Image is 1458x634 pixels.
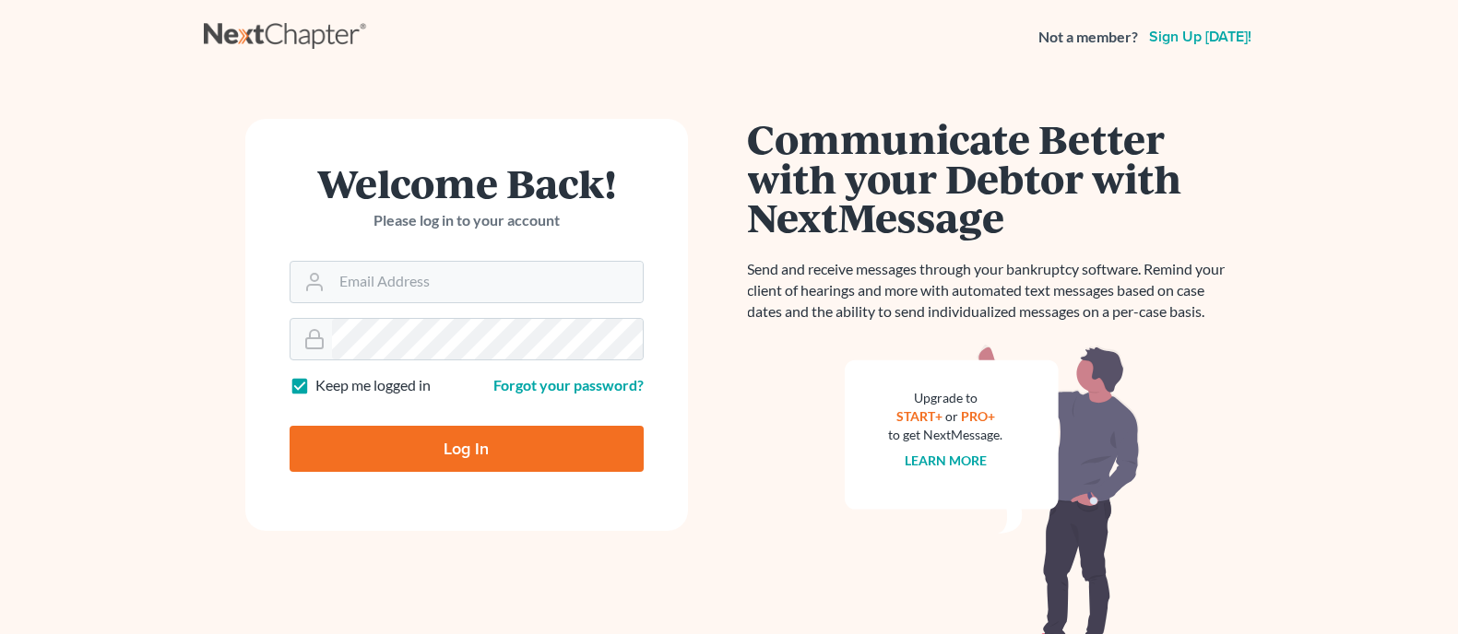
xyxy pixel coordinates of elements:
[315,375,431,396] label: Keep me logged in
[290,163,644,203] h1: Welcome Back!
[748,119,1237,237] h1: Communicate Better with your Debtor with NextMessage
[493,376,644,393] a: Forgot your password?
[1145,29,1255,44] a: Sign up [DATE]!
[290,426,644,472] input: Log In
[332,262,643,302] input: Email Address
[961,408,995,424] a: PRO+
[748,259,1237,323] p: Send and receive messages through your bankruptcy software. Remind your client of hearings and mo...
[945,408,958,424] span: or
[905,452,987,468] a: Learn more
[1038,27,1138,48] strong: Not a member?
[896,408,942,424] a: START+
[290,210,644,231] p: Please log in to your account
[889,426,1003,444] div: to get NextMessage.
[889,389,1003,407] div: Upgrade to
